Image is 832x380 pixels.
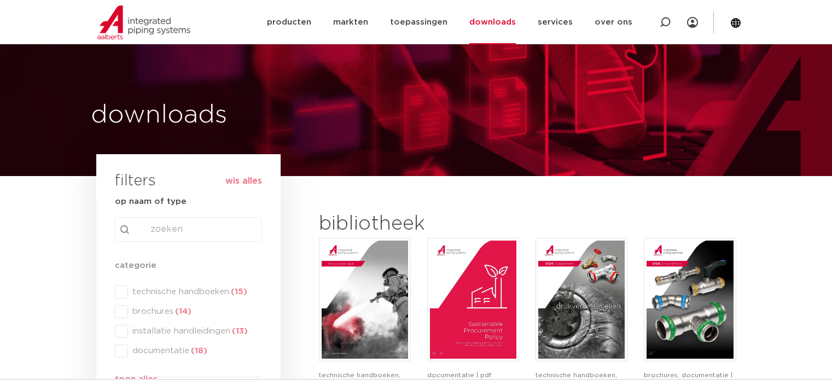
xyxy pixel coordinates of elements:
h3: filters [115,168,156,195]
img: Aips_A4Sustainable-Procurement-Policy_5011446_EN-pdf.jpg [430,241,516,359]
img: VSH-SudoPress_A4PLT_5007706_2024-2.0_NL-pdf.jpg [538,241,625,359]
strong: op naam of type [115,197,187,206]
img: FireProtection_A4TM_5007915_2025_2.0_EN-1-pdf.jpg [322,241,408,359]
h1: downloads [91,98,411,133]
h2: bibliotheek [319,211,514,237]
img: VSH-SmartPress_A4Brochure-5008016-2023_2.0_NL-pdf.jpg [647,241,733,359]
span: documentatie | pdf [427,372,491,378]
